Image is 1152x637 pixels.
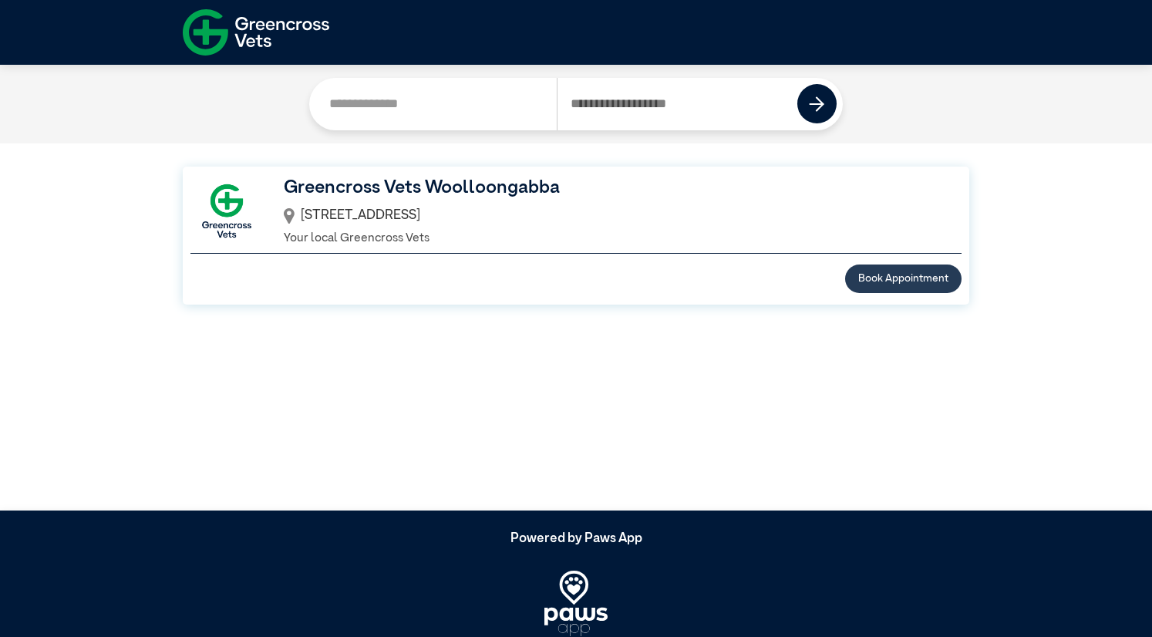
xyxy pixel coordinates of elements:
[557,78,798,130] input: Search by Postcode
[284,230,941,248] p: Your local Greencross Vets
[183,531,969,547] h5: Powered by Paws App
[284,202,941,230] div: [STREET_ADDRESS]
[284,174,941,202] h3: Greencross Vets Woolloongabba
[845,265,962,293] button: Book Appointment
[544,571,608,636] img: PawsApp
[315,78,556,130] input: Search by Clinic Name
[183,4,329,61] img: f-logo
[190,175,263,248] img: GX-Square.png
[809,96,824,112] img: icon-right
